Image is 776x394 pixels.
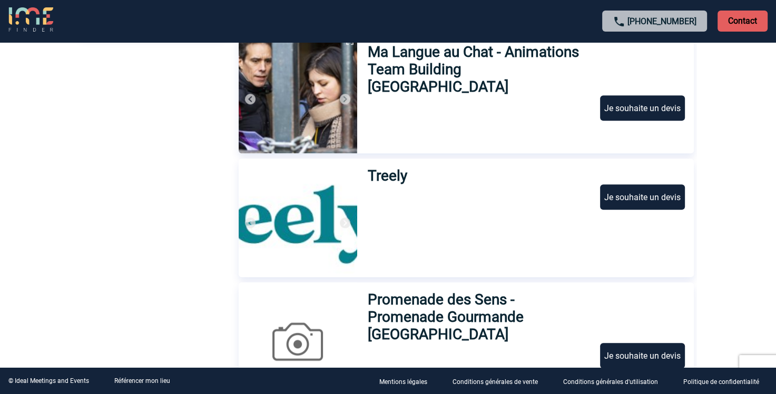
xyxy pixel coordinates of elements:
a: Référencer mon lieu [114,377,170,385]
p: Conditions générales d'utilisation [563,378,658,386]
a: [PHONE_NUMBER] [627,16,696,26]
a: Conditions générales d'utilisation [555,376,675,386]
a: Conditions générales de vente [444,376,555,386]
p: Contact [718,11,768,32]
div: Je souhaite un devis [600,184,685,210]
h3: Treely [368,167,415,184]
img: 1.jpg [239,35,357,153]
img: 1.jpg [239,159,357,277]
a: Mentions légales [371,376,444,386]
div: Je souhaite un devis [600,343,685,368]
p: Mentions légales [379,378,427,386]
p: Conditions générales de vente [453,378,538,386]
img: call-24-px.png [613,15,625,28]
div: Je souhaite un devis [600,95,685,121]
h3: Ma Langue au Chat - Animations Team Building [GEOGRAPHIC_DATA] [368,43,591,95]
a: Politique de confidentialité [675,376,776,386]
div: © Ideal Meetings and Events [8,377,89,385]
p: Politique de confidentialité [683,378,759,386]
h3: Promenade des Sens - Promenade Gourmande [GEOGRAPHIC_DATA] [368,291,591,343]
